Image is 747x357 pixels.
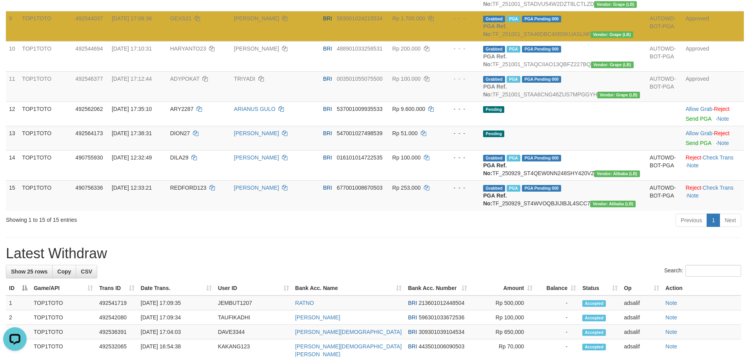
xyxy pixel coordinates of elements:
[594,1,637,8] span: Vendor URL: https://dashboard.q2checkout.com/secure
[138,281,215,295] th: Date Trans.: activate to sort column ascending
[170,15,191,22] span: GEXS21
[215,310,292,325] td: TAUFIKADHI
[582,329,606,336] span: Accepted
[76,265,97,278] a: CSV
[647,180,683,210] td: AUTOWD-BOT-PGA
[323,76,332,82] span: BRI
[483,106,504,113] span: Pending
[536,325,579,339] td: -
[682,11,744,41] td: Approved
[665,329,677,335] a: Note
[215,281,292,295] th: User ID: activate to sort column ascending
[112,106,152,112] span: [DATE] 17:35:10
[685,106,714,112] span: ·
[19,101,72,126] td: TOP1TOTO
[483,16,505,22] span: Grabbed
[419,314,465,321] span: Copy 596301033672536 to clipboard
[75,45,103,52] span: 492544694
[682,126,744,150] td: ·
[19,71,72,101] td: TOP1TOTO
[582,344,606,350] span: Accepted
[337,130,383,136] span: Copy 547001027498539 to clipboard
[522,185,561,192] span: PGA Pending
[234,76,255,82] a: TRIYADI
[6,265,53,278] a: Show 25 rows
[75,106,103,112] span: 492562062
[507,185,520,192] span: Marked by adsalif
[234,45,279,52] a: [PERSON_NAME]
[483,162,507,176] b: PGA Ref. No:
[170,106,194,112] span: ARY2287
[81,268,92,275] span: CSV
[295,300,314,306] a: RATNO
[445,105,477,113] div: - - -
[483,23,507,37] b: PGA Ref. No:
[687,162,699,169] a: Note
[138,310,215,325] td: [DATE] 17:09:34
[483,130,504,137] span: Pending
[536,295,579,310] td: -
[337,15,383,22] span: Copy 583001024215534 to clipboard
[621,310,662,325] td: adsalif
[6,310,31,325] td: 2
[665,314,677,321] a: Note
[480,41,647,71] td: TF_251001_STAQCIIAO13QBFZ227BQ
[392,154,420,161] span: Rp 100.000
[522,16,561,22] span: PGA Pending
[647,11,683,41] td: AUTOWD-BOT-PGA
[685,130,712,136] a: Allow Grab
[480,180,647,210] td: TF_250929_ST4WVOQBJIJIBJL4SCC7
[295,314,340,321] a: [PERSON_NAME]
[405,281,470,295] th: Bank Acc. Number: activate to sort column ascending
[445,75,477,83] div: - - -
[408,314,417,321] span: BRI
[647,150,683,180] td: AUTOWD-BOT-PGA
[6,126,19,150] td: 13
[215,295,292,310] td: JEMBUT1207
[31,295,96,310] td: TOP1TOTO
[483,155,505,161] span: Grabbed
[323,106,332,112] span: BRI
[96,310,138,325] td: 492542080
[470,281,536,295] th: Amount: activate to sort column ascending
[665,343,677,350] a: Note
[536,281,579,295] th: Balance: activate to sort column ascending
[19,126,72,150] td: TOP1TOTO
[445,129,477,137] div: - - -
[445,14,477,22] div: - - -
[6,101,19,126] td: 12
[112,154,152,161] span: [DATE] 12:32:49
[483,192,507,207] b: PGA Ref. No:
[597,92,640,98] span: Vendor URL: https://dashboard.q2checkout.com/secure
[720,214,741,227] a: Next
[703,154,734,161] a: Check Trans
[323,154,332,161] span: BRI
[590,201,636,207] span: Vendor URL: https://dashboard.q2checkout.com/secure
[6,281,31,295] th: ID: activate to sort column descending
[6,150,19,180] td: 14
[707,214,720,227] a: 1
[507,155,520,161] span: Marked by adsalif
[480,150,647,180] td: TF_250929_ST4QEW0NN248SHY420VZ
[6,213,305,224] div: Showing 1 to 15 of 15 entries
[685,116,711,122] a: Send PGA
[75,15,103,22] span: 492544037
[6,295,31,310] td: 1
[594,170,640,177] span: Vendor URL: https://dashboard.q2checkout.com/secure
[507,46,520,53] span: Marked by adsalif
[507,76,520,83] span: Marked by adsalif
[170,130,190,136] span: DION27
[234,106,276,112] a: ARIANUS GULO
[522,155,561,161] span: PGA Pending
[337,45,383,52] span: Copy 488901033258531 to clipboard
[96,281,138,295] th: Trans ID: activate to sort column ascending
[483,76,505,83] span: Grabbed
[392,130,418,136] span: Rp 51.000
[96,295,138,310] td: 492541719
[682,150,744,180] td: · ·
[717,116,729,122] a: Note
[6,246,741,261] h1: Latest Withdraw
[685,106,712,112] a: Allow Grab
[19,150,72,180] td: TOP1TOTO
[682,41,744,71] td: Approved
